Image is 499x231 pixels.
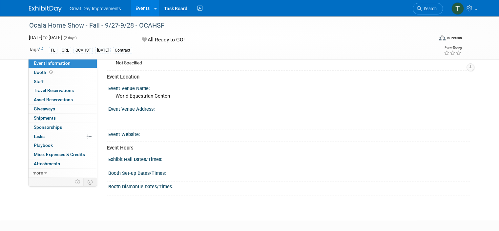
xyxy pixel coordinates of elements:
div: Event Format [398,34,462,44]
div: World Equestrian Centen [113,91,465,101]
span: Sponsorships [34,125,62,130]
span: Playbook [34,143,53,148]
div: Event Rating [444,46,462,50]
span: to [42,35,49,40]
div: All Ready to GO! [140,34,278,46]
a: Misc. Expenses & Credits [29,150,97,159]
a: Search [413,3,443,14]
span: Booth [34,70,54,75]
div: Exhibit Hall Dates/Times: [108,154,470,163]
div: Booth Dismantle Dates/Times: [108,182,470,190]
a: Sponsorships [29,123,97,132]
span: Booth not reserved yet [48,70,54,75]
a: Event Information [29,59,97,68]
div: OCAHSF [73,47,93,54]
span: Tasks [33,134,45,139]
td: Toggle Event Tabs [84,178,97,186]
a: Asset Reservations [29,95,97,104]
span: Shipments [34,115,56,121]
td: Personalize Event Tab Strip [72,178,84,186]
div: Ocala Home Show - Fall - 9/27-9/28 - OCAHSF [27,20,425,32]
div: Event Website: [108,129,470,138]
div: Booth Set-up Dates/Times: [108,168,470,176]
span: Staff [34,79,44,84]
img: Trevor Morrissey [451,2,464,15]
a: Booth [29,68,97,77]
a: Giveaways [29,104,97,113]
a: more [29,169,97,177]
span: Travel Reservations [34,88,74,93]
span: Great Day Improvements [70,6,121,11]
a: Tasks [29,132,97,141]
div: Event Hours [107,145,465,151]
img: ExhibitDay [29,6,62,12]
span: Attachments [34,161,60,166]
img: Format-Inperson.png [439,35,446,40]
a: Staff [29,77,97,86]
span: Event Information [34,60,71,66]
td: Tags [29,46,43,54]
div: In-Person [447,35,462,40]
div: [DATE] [95,47,111,54]
div: Event Venue Address: [108,104,470,112]
div: Event Venue Name: [108,83,470,92]
span: Search [422,6,437,11]
span: [DATE] [DATE] [29,35,62,40]
div: ORL [60,47,71,54]
div: FL [49,47,57,54]
span: Asset Reservations [34,97,73,102]
a: Attachments [29,159,97,168]
span: Misc. Expenses & Credits [34,152,85,157]
span: (2 days) [63,36,77,40]
div: Contract [113,47,132,54]
div: Event Location [107,74,465,81]
span: Giveaways [34,106,55,111]
a: Playbook [29,141,97,150]
a: Travel Reservations [29,86,97,95]
span: more [32,170,43,175]
div: Not Specified [116,60,465,66]
a: Shipments [29,114,97,123]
